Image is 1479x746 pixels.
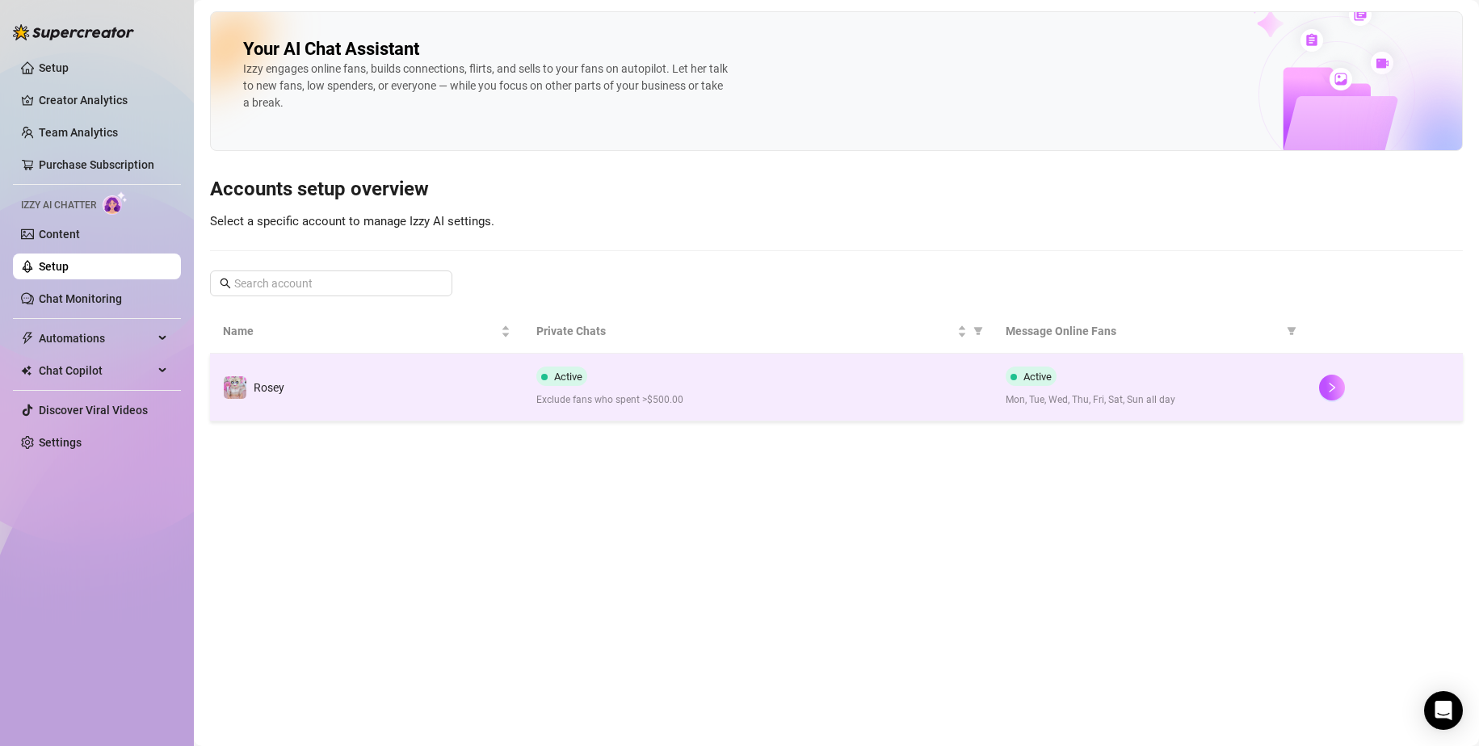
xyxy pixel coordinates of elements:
[210,309,523,354] th: Name
[1319,375,1345,400] button: right
[39,358,153,383] span: Chat Copilot
[210,214,494,228] span: Select a specific account to manage Izzy AI settings.
[1326,382,1338,393] span: right
[223,322,498,340] span: Name
[39,292,122,305] a: Chat Monitoring
[1424,691,1463,730] div: Open Intercom Messenger
[224,376,246,399] img: Rosey
[1006,322,1280,340] span: Message Online Fans
[39,87,168,113] a: Creator Analytics
[243,38,419,61] h2: Your AI Chat Assistant
[1284,319,1300,343] span: filter
[21,365,32,376] img: Chat Copilot
[39,325,153,351] span: Automations
[523,309,994,354] th: Private Chats
[536,392,981,408] span: Exclude fans who spent >$500.00
[21,198,96,213] span: Izzy AI Chatter
[973,326,983,336] span: filter
[220,278,231,289] span: search
[1006,392,1293,408] span: Mon, Tue, Wed, Thu, Fri, Sat, Sun all day
[21,332,34,345] span: thunderbolt
[13,24,134,40] img: logo-BBDzfeDw.svg
[536,322,955,340] span: Private Chats
[103,191,128,215] img: AI Chatter
[243,61,728,111] div: Izzy engages online fans, builds connections, flirts, and sells to your fans on autopilot. Let he...
[39,404,148,417] a: Discover Viral Videos
[210,177,1463,203] h3: Accounts setup overview
[39,436,82,449] a: Settings
[234,275,430,292] input: Search account
[254,381,284,394] span: Rosey
[39,126,118,139] a: Team Analytics
[1023,371,1052,383] span: Active
[39,61,69,74] a: Setup
[39,228,80,241] a: Content
[554,371,582,383] span: Active
[970,319,986,343] span: filter
[1287,326,1296,336] span: filter
[39,158,154,171] a: Purchase Subscription
[39,260,69,273] a: Setup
